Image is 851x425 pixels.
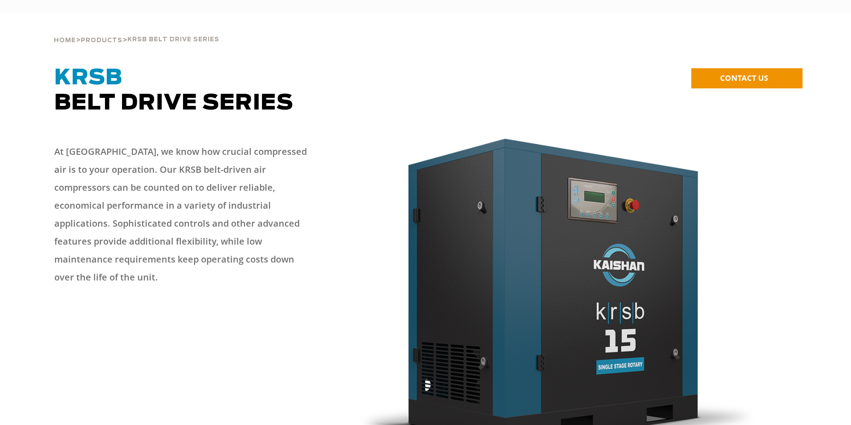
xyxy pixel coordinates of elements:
[54,143,314,286] p: At [GEOGRAPHIC_DATA], we know how crucial compressed air is to your operation. Our KRSB belt-driv...
[54,67,293,114] span: Belt Drive Series
[81,36,122,44] a: Products
[720,73,768,83] span: CONTACT US
[54,36,76,44] a: Home
[54,67,122,89] span: KRSB
[81,38,122,44] span: Products
[54,38,76,44] span: Home
[54,13,219,48] div: > >
[127,37,219,43] span: krsb belt drive series
[691,68,803,88] a: CONTACT US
